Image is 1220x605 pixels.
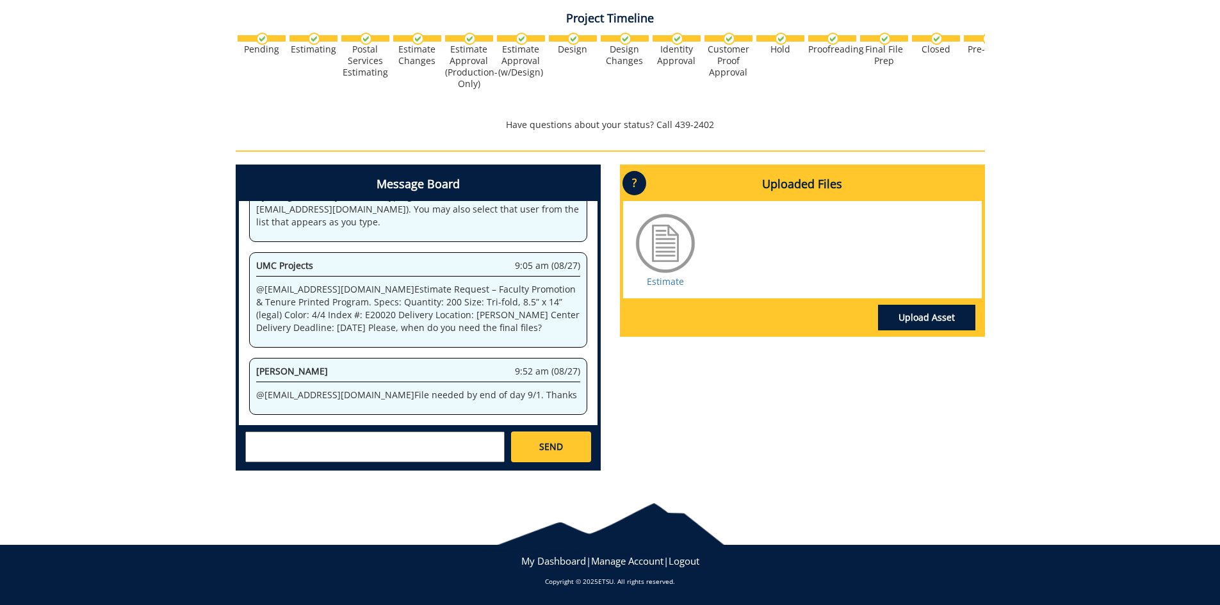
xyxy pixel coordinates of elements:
[539,440,563,453] span: SEND
[619,33,631,45] img: checkmark
[567,33,580,45] img: checkmark
[236,118,985,131] p: Have questions about your status? Call 439-2402
[245,432,505,462] textarea: messageToSend
[756,44,804,55] div: Hold
[808,44,856,55] div: Proofreading
[412,33,424,45] img: checkmark
[515,365,580,378] span: 9:52 am (08/27)
[238,44,286,55] div: Pending
[982,33,995,45] img: no
[723,33,735,45] img: checkmark
[912,44,960,55] div: Closed
[591,554,663,567] a: Manage Account
[860,44,908,67] div: Final File Prep
[239,168,598,201] h4: Message Board
[931,33,943,45] img: checkmark
[704,44,752,78] div: Customer Proof Approval
[256,283,580,334] p: @ [EMAIL_ADDRESS][DOMAIN_NAME] Estimate Request – Faculty Promotion & Tenure Printed Program. Spe...
[623,168,982,201] h4: Uploaded Files
[497,44,545,78] div: Estimate Approval (w/Design)
[256,33,268,45] img: checkmark
[669,554,699,567] a: Logout
[464,33,476,45] img: checkmark
[775,33,787,45] img: checkmark
[289,44,338,55] div: Estimating
[308,33,320,45] img: checkmark
[601,44,649,67] div: Design Changes
[521,554,586,567] a: My Dashboard
[879,33,891,45] img: checkmark
[360,33,372,45] img: checkmark
[516,33,528,45] img: checkmark
[622,171,646,195] p: ?
[515,259,580,272] span: 9:05 am (08/27)
[393,44,441,67] div: Estimate Changes
[341,44,389,78] div: Postal Services Estimating
[256,365,328,377] span: [PERSON_NAME]
[445,44,493,90] div: Estimate Approval (Production-Only)
[549,44,597,55] div: Design
[511,432,590,462] a: SEND
[256,259,313,271] span: UMC Projects
[647,275,684,287] a: Estimate
[671,33,683,45] img: checkmark
[256,389,580,401] p: @ [EMAIL_ADDRESS][DOMAIN_NAME] File needed by end of day 9/1. Thanks
[827,33,839,45] img: checkmark
[598,577,614,586] a: ETSU
[236,12,985,25] h4: Project Timeline
[964,44,1012,55] div: Pre-Press
[878,305,975,330] a: Upload Asset
[653,44,701,67] div: Identity Approval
